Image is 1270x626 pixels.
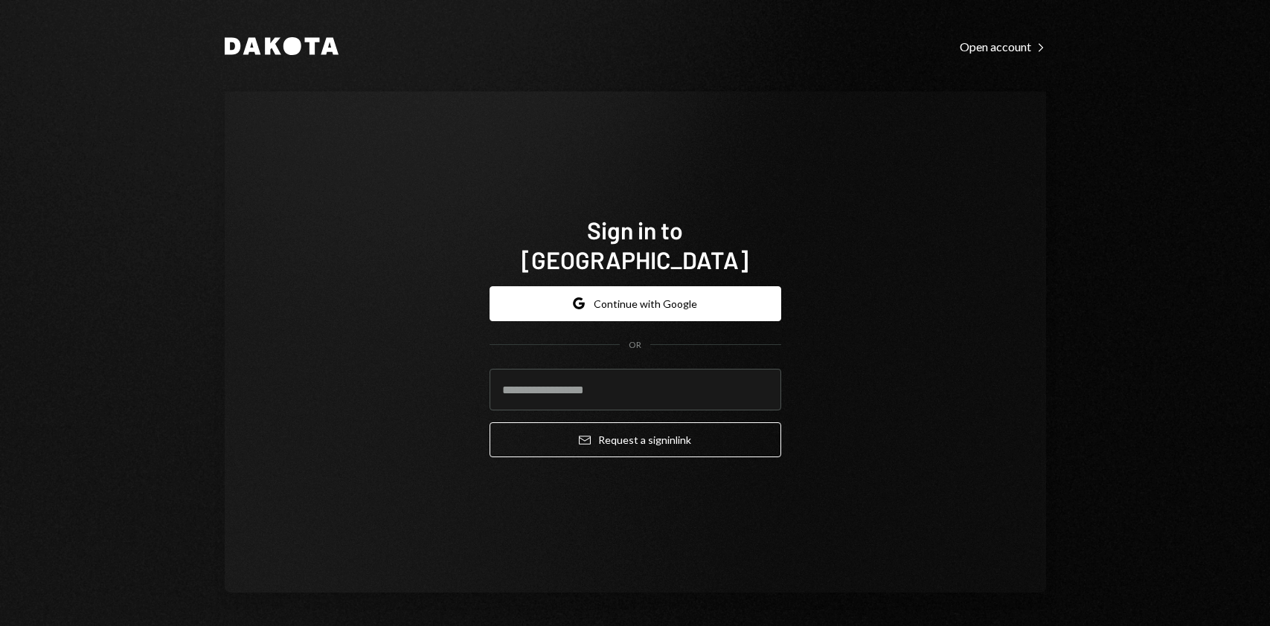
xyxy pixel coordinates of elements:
div: OR [629,339,641,352]
div: Open account [960,39,1046,54]
h1: Sign in to [GEOGRAPHIC_DATA] [490,215,781,274]
a: Open account [960,38,1046,54]
button: Request a signinlink [490,422,781,457]
button: Continue with Google [490,286,781,321]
